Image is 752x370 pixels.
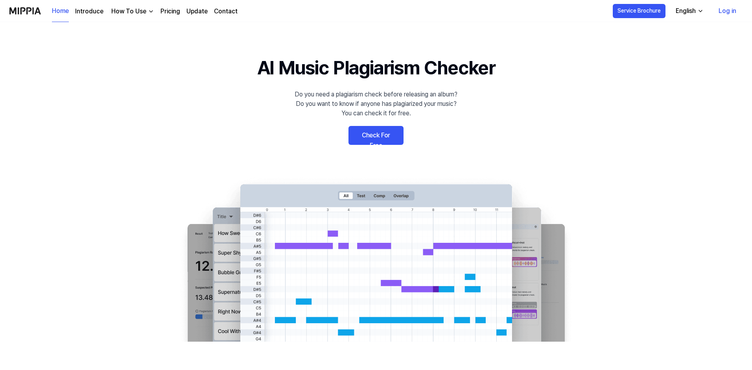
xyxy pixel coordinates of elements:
a: Pricing [160,7,180,16]
button: English [669,3,708,19]
a: Introduce [75,7,103,16]
a: Home [52,0,69,22]
a: Contact [214,7,238,16]
div: English [674,6,697,16]
button: How To Use [110,7,154,16]
div: How To Use [110,7,148,16]
a: Check For Free [348,126,404,145]
div: Do you need a plagiarism check before releasing an album? Do you want to know if anyone has plagi... [295,90,457,118]
h1: AI Music Plagiarism Checker [257,54,495,82]
a: Update [186,7,208,16]
img: main Image [171,176,581,342]
button: Service Brochure [613,4,665,18]
img: down [148,8,154,15]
